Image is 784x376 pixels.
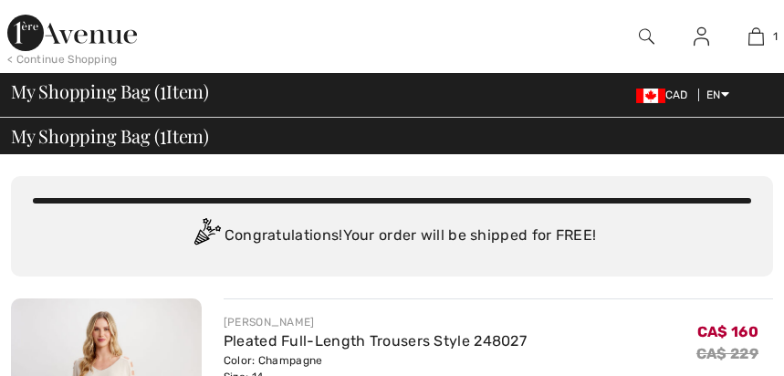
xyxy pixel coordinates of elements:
div: Congratulations! Your order will be shipped for FREE! [33,218,751,255]
span: CA$ 160 [697,317,758,340]
img: Canadian Dollar [636,89,665,103]
img: My Bag [748,26,764,47]
span: 1 [160,78,166,101]
span: EN [706,89,729,101]
span: 1 [773,28,778,45]
span: My Shopping Bag ( Item) [11,127,209,145]
img: search the website [639,26,654,47]
img: My Info [694,26,709,47]
span: 1 [160,122,166,146]
div: < Continue Shopping [7,51,118,68]
img: 1ère Avenue [7,15,137,51]
a: Sign In [679,26,724,48]
img: Congratulation2.svg [188,218,225,255]
span: My Shopping Bag ( Item) [11,82,209,100]
div: [PERSON_NAME] [224,314,527,330]
a: 1 [730,26,783,47]
span: CAD [636,89,695,101]
a: Pleated Full-Length Trousers Style 248027 [224,332,527,350]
